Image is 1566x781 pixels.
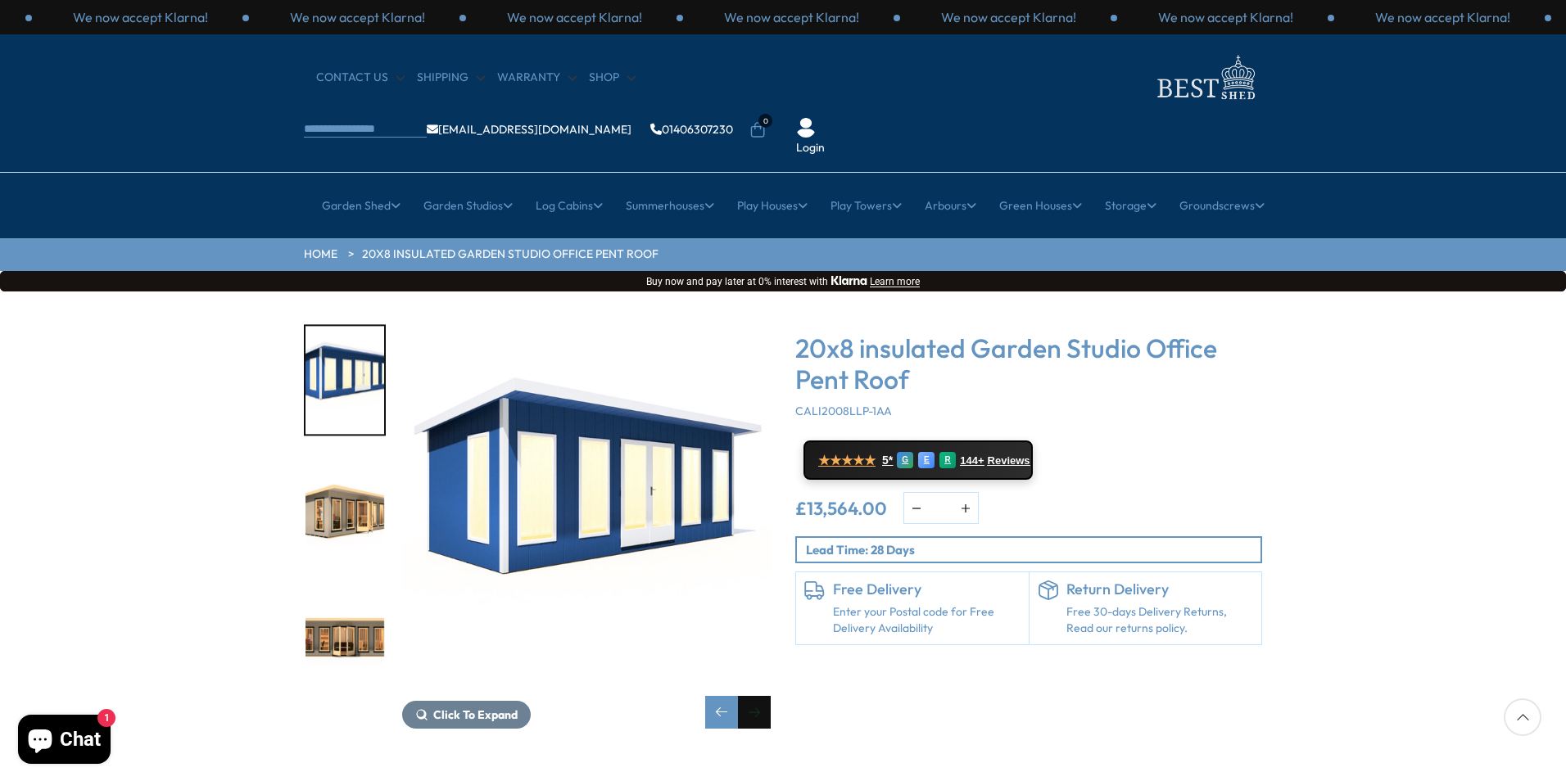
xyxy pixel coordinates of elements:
p: Lead Time: 28 Days [806,541,1260,558]
h6: Free Delivery [833,580,1021,598]
a: 0 [749,122,766,138]
p: We now accept Klarna! [724,8,859,26]
p: We now accept Klarna! [507,8,642,26]
span: ★★★★★ [818,453,876,468]
h6: Return Delivery [1066,580,1254,598]
span: Click To Expand [433,707,518,722]
div: 1 / 3 [249,8,466,26]
a: Arbours [925,185,976,226]
span: 144+ [960,454,984,467]
div: 2 / 9 [304,324,386,436]
div: 4 / 9 [304,580,386,693]
div: G [897,452,913,468]
a: Green Houses [999,185,1082,226]
img: logo [1147,51,1262,104]
div: 3 / 3 [683,8,900,26]
a: Shop [589,70,636,86]
a: CONTACT US [316,70,405,86]
a: 20x8 insulated Garden Studio Office Pent Roof [362,246,659,263]
a: Warranty [497,70,577,86]
div: 1 / 3 [900,8,1117,26]
a: 01406307230 [650,124,733,135]
a: Garden Shed [322,185,401,226]
p: We now accept Klarna! [1375,8,1510,26]
a: Play Houses [737,185,808,226]
img: User Icon [796,118,816,138]
a: Shipping [417,70,485,86]
img: Cali_20x8._front_AJAR_1fc0c3b7-edb1-4c3f-8a37-15ee7e16c1df_200x200.jpg [306,582,384,691]
img: 20x8 insulated Garden Studio Office Pent Roof - Best Shed [402,324,771,693]
div: 2 / 9 [402,324,771,729]
a: Storage [1105,185,1156,226]
a: ★★★★★ 5* G E R 144+ Reviews [803,440,1033,480]
div: 2 / 3 [466,8,683,26]
div: Previous slide [705,696,738,729]
h3: 20x8 insulated Garden Studio Office Pent Roof [795,332,1262,395]
ins: £13,564.00 [795,499,887,517]
div: E [918,452,935,468]
p: Free 30-days Delivery Returns, Read our returns policy. [1066,604,1254,636]
a: HOME [304,246,337,263]
a: Groundscrews [1179,185,1265,226]
a: Garden Studios [423,185,513,226]
a: Play Towers [831,185,902,226]
div: 3 / 9 [304,453,386,565]
p: We now accept Klarna! [73,8,208,26]
img: Cali_20x8._LH_ajar_ce61697a-7b4f-4e4f-9c5e-f9ec9c6541d5_200x200.jpg [306,454,384,563]
a: Login [796,140,825,156]
button: Click To Expand [402,701,531,729]
a: [EMAIL_ADDRESS][DOMAIN_NAME] [427,124,631,135]
div: 3 / 3 [32,8,249,26]
div: Next slide [738,696,771,729]
a: Log Cabins [536,185,603,226]
p: We now accept Klarna! [941,8,1076,26]
p: We now accept Klarna! [290,8,425,26]
span: 0 [758,114,772,128]
img: 20X8_CALI_PENT_BLUE_WHITE_LH_0a1bc505-dc6b-4f3e-b130-c8e0f77f7a7e_200x200.jpg [306,326,384,435]
inbox-online-store-chat: Shopify online store chat [13,715,115,768]
div: 2 / 3 [1117,8,1334,26]
a: Enter your Postal code for Free Delivery Availability [833,604,1021,636]
a: Summerhouses [626,185,714,226]
div: 3 / 3 [1334,8,1551,26]
span: Reviews [988,454,1030,467]
span: CALI2008LLP-1AA [795,404,892,418]
div: R [939,452,956,468]
p: We now accept Klarna! [1158,8,1293,26]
